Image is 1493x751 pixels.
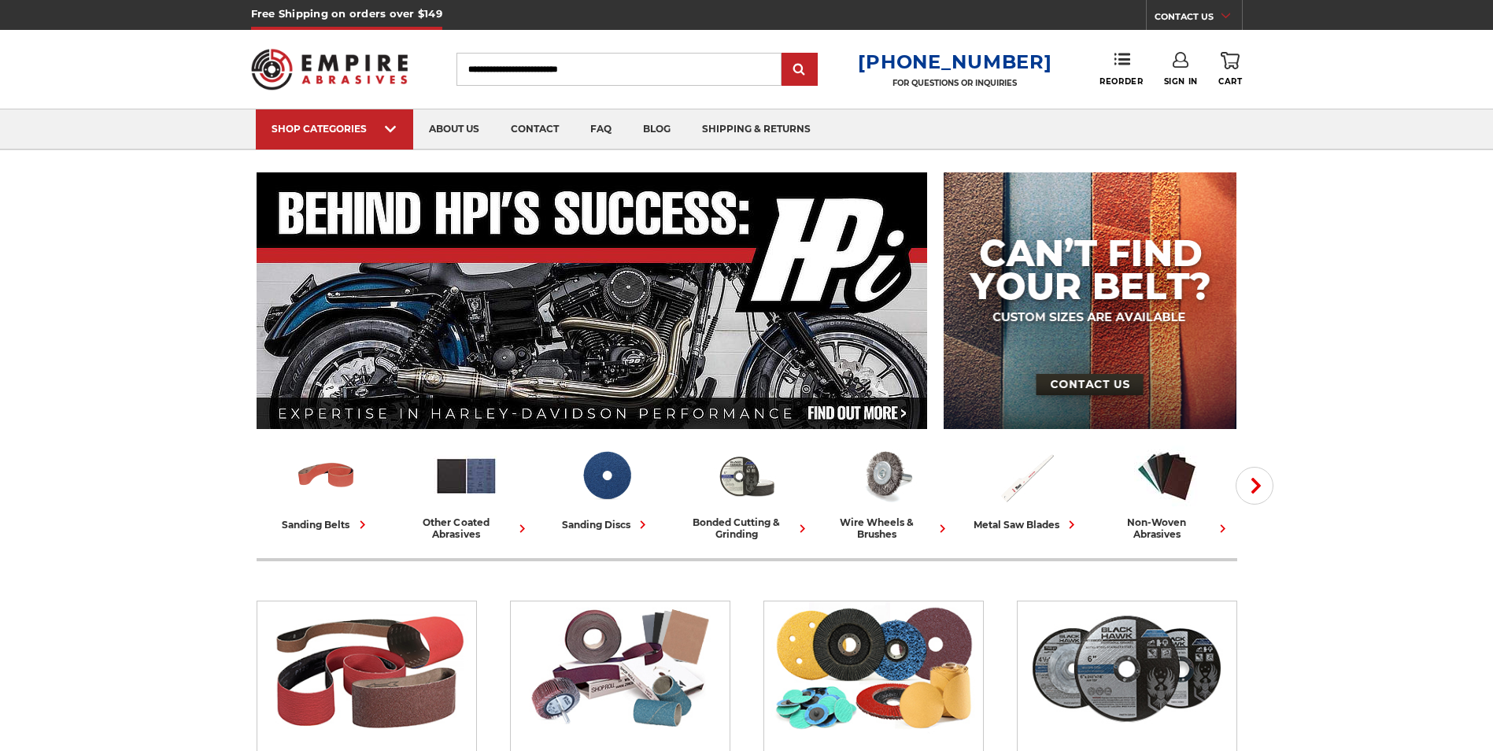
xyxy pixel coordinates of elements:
img: Wire Wheels & Brushes [854,443,919,509]
a: bonded cutting & grinding [683,443,811,540]
img: Sanding Discs [771,601,975,735]
a: faq [575,109,627,150]
a: non-woven abrasives [1103,443,1231,540]
input: Submit [784,54,815,86]
div: metal saw blades [974,516,1080,533]
img: Bonded Cutting & Grinding [714,443,779,509]
div: sanding belts [283,516,371,533]
div: other coated abrasives [403,516,530,540]
span: Reorder [1099,76,1143,87]
a: metal saw blades [963,443,1091,533]
a: sanding belts [263,443,390,533]
button: Next [1236,467,1273,505]
span: Sign In [1164,76,1198,87]
a: [PHONE_NUMBER] [858,50,1051,73]
div: bonded cutting & grinding [683,516,811,540]
a: about us [413,109,495,150]
div: sanding discs [562,516,651,533]
a: Reorder [1099,52,1143,86]
a: wire wheels & brushes [823,443,951,540]
img: Banner for an interview featuring Horsepower Inc who makes Harley performance upgrades featured o... [257,172,928,429]
img: Other Coated Abrasives [434,443,499,509]
a: CONTACT US [1155,8,1242,30]
img: Empire Abrasives [251,39,408,100]
div: non-woven abrasives [1103,516,1231,540]
img: Sanding Belts [264,601,468,735]
div: wire wheels & brushes [823,516,951,540]
a: blog [627,109,686,150]
div: SHOP CATEGORIES [272,123,397,135]
img: Bonded Cutting & Grinding [1025,601,1229,735]
img: Sanding Belts [294,443,359,509]
a: sanding discs [543,443,671,533]
a: Cart [1218,52,1242,87]
a: shipping & returns [686,109,826,150]
img: promo banner for custom belts. [944,172,1236,429]
img: Sanding Discs [574,443,639,509]
img: Other Coated Abrasives [518,601,722,735]
p: FOR QUESTIONS OR INQUIRIES [858,78,1051,88]
span: Cart [1218,76,1242,87]
img: Non-woven Abrasives [1134,443,1199,509]
img: Metal Saw Blades [994,443,1059,509]
a: contact [495,109,575,150]
a: other coated abrasives [403,443,530,540]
